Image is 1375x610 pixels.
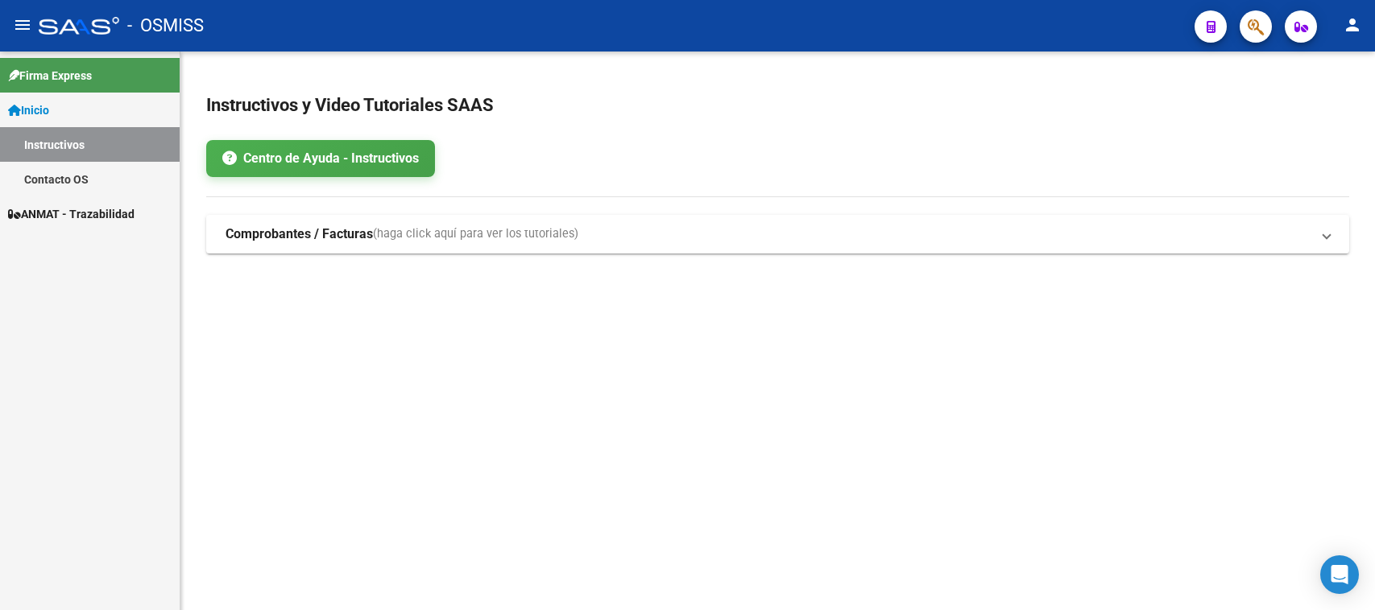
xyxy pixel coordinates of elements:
[127,8,204,43] span: - OSMISS
[1320,555,1359,594] div: Open Intercom Messenger
[8,67,92,84] span: Firma Express
[8,101,49,119] span: Inicio
[8,205,135,223] span: ANMAT - Trazabilidad
[206,140,435,177] a: Centro de Ayuda - Instructivos
[1343,15,1362,35] mat-icon: person
[206,90,1349,121] h2: Instructivos y Video Tutoriales SAAS
[373,225,578,243] span: (haga click aquí para ver los tutoriales)
[13,15,32,35] mat-icon: menu
[226,225,373,243] strong: Comprobantes / Facturas
[206,215,1349,253] mat-expansion-panel-header: Comprobantes / Facturas(haga click aquí para ver los tutoriales)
